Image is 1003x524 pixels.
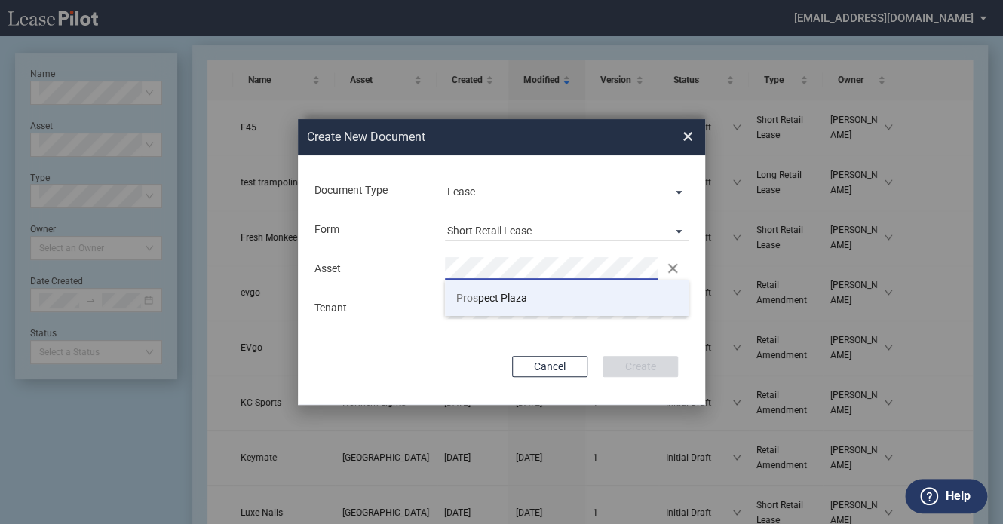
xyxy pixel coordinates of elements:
[445,218,689,241] md-select: Lease Form: Short Retail Lease
[305,183,436,198] div: Document Type
[446,225,531,237] div: Short Retail Lease
[305,222,436,237] div: Form
[445,179,689,201] md-select: Document Type: Lease
[446,185,474,198] div: Lease
[945,486,970,506] label: Help
[305,262,436,277] div: Asset
[298,119,705,406] md-dialog: Create New ...
[456,292,478,304] span: Pros
[305,301,436,316] div: Tenant
[445,280,689,316] li: Prospect Plaza
[603,356,678,377] button: Create
[307,129,628,146] h2: Create New Document
[456,292,527,304] span: pect Plaza
[512,356,587,377] button: Cancel
[682,124,693,149] span: ×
